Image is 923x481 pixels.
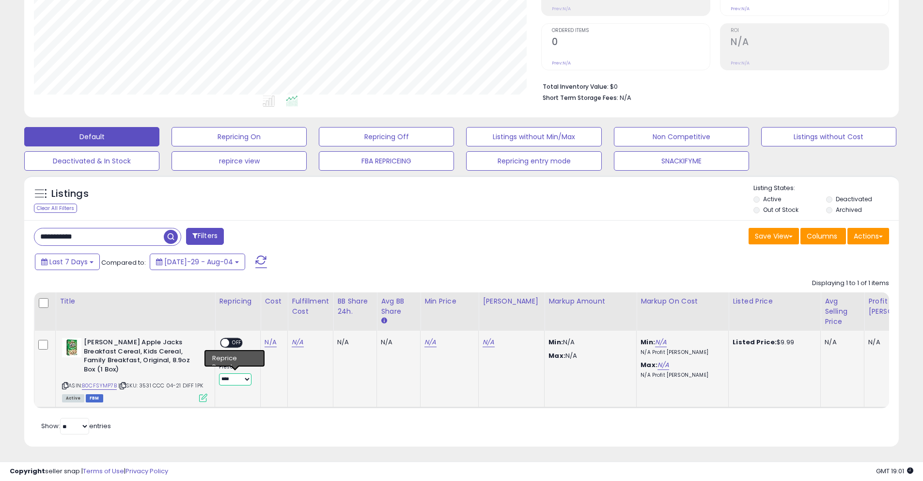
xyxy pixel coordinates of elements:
[847,228,889,244] button: Actions
[219,364,253,385] div: Preset:
[24,127,159,146] button: Default
[868,338,923,347] div: N/A
[552,36,710,49] h2: 0
[733,337,777,347] b: Listed Price:
[381,338,413,347] div: N/A
[265,337,276,347] a: N/A
[657,360,669,370] a: N/A
[82,382,117,390] a: B0CFSYMP7B
[763,195,781,203] label: Active
[543,82,609,91] b: Total Inventory Value:
[101,258,146,267] span: Compared to:
[543,94,618,102] b: Short Term Storage Fees:
[319,127,454,146] button: Repricing Off
[164,257,233,267] span: [DATE]-29 - Aug-04
[731,6,750,12] small: Prev: N/A
[733,338,813,347] div: $9.99
[381,296,416,317] div: Avg BB Share
[265,296,283,306] div: Cost
[552,6,571,12] small: Prev: N/A
[381,317,387,325] small: Avg BB Share.
[292,296,329,317] div: Fulfillment Cost
[731,28,889,33] span: ROI
[337,296,373,317] div: BB Share 24h.
[424,296,474,306] div: Min Price
[424,337,436,347] a: N/A
[172,151,307,171] button: repirce view
[186,228,224,245] button: Filters
[62,394,84,402] span: All listings currently available for purchase on Amazon
[641,337,655,347] b: Min:
[552,28,710,33] span: Ordered Items
[641,349,721,356] p: N/A Profit [PERSON_NAME]
[62,338,207,401] div: ASIN:
[731,36,889,49] h2: N/A
[825,296,860,327] div: Avg Selling Price
[749,228,799,244] button: Save View
[641,296,724,306] div: Markup on Cost
[84,338,202,376] b: [PERSON_NAME] Apple Jacks Breakfast Cereal, Kids Cereal, Family Breakfast, Original, 8.9oz Box (1...
[60,296,211,306] div: Title
[825,338,857,347] div: N/A
[637,292,729,331] th: The percentage added to the cost of goods (COGS) that forms the calculator for Min & Max prices.
[86,394,103,402] span: FBM
[24,151,159,171] button: Deactivated & In Stock
[552,60,571,66] small: Prev: N/A
[548,351,565,360] strong: Max:
[466,151,601,171] button: Repricing entry mode
[150,254,245,270] button: [DATE]-29 - Aug-04
[548,352,629,360] p: N/A
[10,466,45,476] strong: Copyright
[35,254,100,270] button: Last 7 Days
[655,337,667,347] a: N/A
[118,382,203,389] span: | SKU: 3531 CCC 04-21 DIFF 1PK
[836,195,872,203] label: Deactivated
[641,360,657,369] b: Max:
[548,337,563,347] strong: Min:
[800,228,846,244] button: Columns
[641,372,721,379] p: N/A Profit [PERSON_NAME]
[125,466,168,476] a: Privacy Policy
[292,337,303,347] a: N/A
[761,127,896,146] button: Listings without Cost
[548,296,632,306] div: Markup Amount
[733,296,816,306] div: Listed Price
[219,353,253,362] div: Amazon AI
[319,151,454,171] button: FBA REPRICEING
[753,184,899,193] p: Listing States:
[172,127,307,146] button: Repricing On
[219,296,256,306] div: Repricing
[483,337,494,347] a: N/A
[483,296,540,306] div: [PERSON_NAME]
[10,467,168,476] div: seller snap | |
[548,338,629,347] p: N/A
[62,338,81,357] img: 41+8Gk61saL._SL40_.jpg
[812,279,889,288] div: Displaying 1 to 1 of 1 items
[731,60,750,66] small: Prev: N/A
[34,204,77,213] div: Clear All Filters
[41,421,111,431] span: Show: entries
[51,187,89,201] h5: Listings
[466,127,601,146] button: Listings without Min/Max
[620,93,631,102] span: N/A
[836,206,862,214] label: Archived
[807,231,837,241] span: Columns
[614,151,749,171] button: SNACKIFYME
[543,80,882,92] li: $0
[49,257,88,267] span: Last 7 Days
[337,338,369,347] div: N/A
[83,466,124,476] a: Terms of Use
[763,206,798,214] label: Out of Stock
[229,339,245,347] span: OFF
[876,466,913,476] span: 2025-08-12 19:01 GMT
[614,127,749,146] button: Non Competitive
